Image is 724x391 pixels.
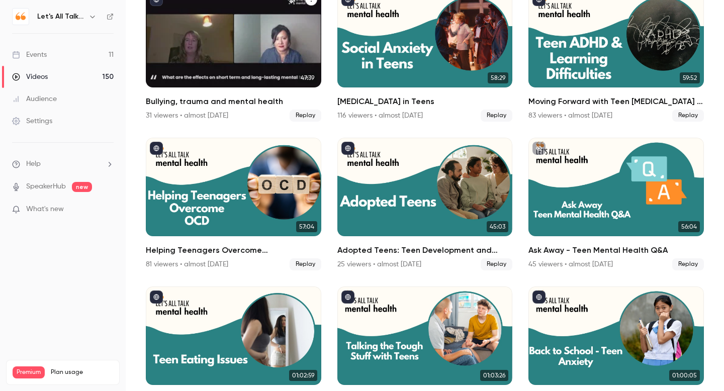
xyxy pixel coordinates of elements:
[26,204,64,215] span: What's new
[13,9,29,25] img: Let's All Talk Mental Health
[289,370,317,381] span: 01:02:59
[337,138,513,270] li: Adopted Teens: Teen Development and Mental Health
[672,110,704,122] span: Replay
[146,111,228,121] div: 31 viewers • almost [DATE]
[102,205,114,214] iframe: Noticeable Trigger
[680,72,700,83] span: 59:52
[337,138,513,270] a: 45:03Adopted Teens: Teen Development and Mental Health25 viewers • almost [DATE]Replay
[26,181,66,192] a: SpeakerHub
[678,221,700,232] span: 56:04
[12,159,114,169] li: help-dropdown-opener
[337,244,513,256] h2: Adopted Teens: Teen Development and Mental Health
[72,182,92,192] span: new
[26,159,41,169] span: Help
[672,258,704,270] span: Replay
[296,221,317,232] span: 57:04
[150,142,163,155] button: published
[51,368,113,376] span: Plan usage
[528,138,704,270] a: 56:04Ask Away - Teen Mental Health Q&A45 viewers • almost [DATE]Replay
[13,366,45,378] span: Premium
[481,258,512,270] span: Replay
[481,110,512,122] span: Replay
[488,72,508,83] span: 58:29
[146,138,321,270] a: 57:04Helping Teenagers Overcome [MEDICAL_DATA] (OCD)81 viewers • almost [DATE]Replay
[12,72,48,82] div: Videos
[528,95,704,108] h2: Moving Forward with Teen [MEDICAL_DATA] & Learning Difficulties -> FOR CPD SCROLL BELOW
[146,244,321,256] h2: Helping Teenagers Overcome [MEDICAL_DATA] (OCD)
[37,12,84,22] h6: Let's All Talk Mental Health
[532,290,546,304] button: published
[532,142,546,155] button: unpublished
[337,111,423,121] div: 116 viewers • almost [DATE]
[290,258,321,270] span: Replay
[528,111,612,121] div: 83 viewers • almost [DATE]
[290,110,321,122] span: Replay
[528,259,613,269] div: 45 viewers • almost [DATE]
[146,259,228,269] div: 81 viewers • almost [DATE]
[341,142,354,155] button: published
[298,72,317,83] span: 47:39
[341,290,354,304] button: published
[146,95,321,108] h2: Bullying, trauma and mental health
[487,221,508,232] span: 45:03
[12,116,52,126] div: Settings
[528,138,704,270] li: Ask Away - Teen Mental Health Q&A
[150,290,163,304] button: published
[337,259,421,269] div: 25 viewers • almost [DATE]
[480,370,508,381] span: 01:03:26
[669,370,700,381] span: 01:00:05
[12,50,47,60] div: Events
[528,244,704,256] h2: Ask Away - Teen Mental Health Q&A
[12,94,57,104] div: Audience
[337,95,513,108] h2: [MEDICAL_DATA] in Teens
[146,138,321,270] li: Helping Teenagers Overcome Obsessive Compulsive Disorder (OCD)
